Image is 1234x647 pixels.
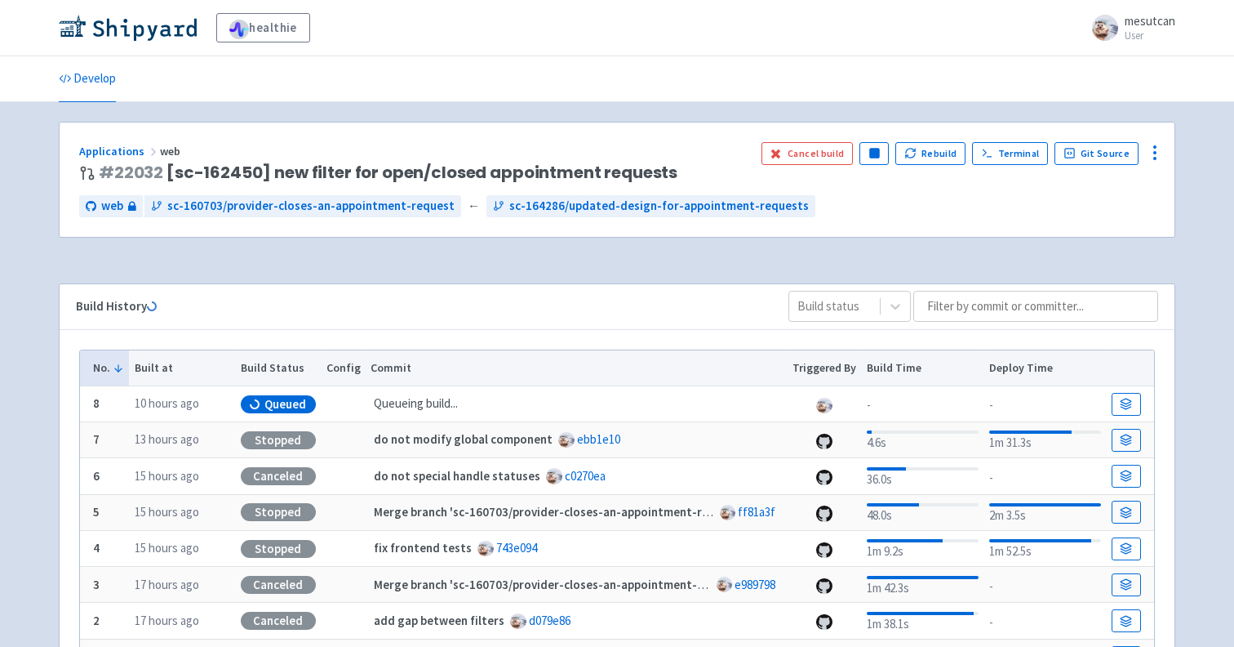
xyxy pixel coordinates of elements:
a: healthie [216,13,310,42]
strong: add gap between filters [374,613,504,628]
input: Filter by commit or committer... [913,291,1158,322]
div: 4.6s [867,427,979,453]
a: c0270ea [565,468,606,484]
a: sc-164286/updated-design-for-appointment-requests [486,195,815,217]
button: Pause [859,142,889,165]
div: Stopped [241,503,316,521]
span: Queueing build... [374,395,458,413]
a: Applications [79,144,160,158]
button: No. [93,359,124,377]
div: 36.0s [867,464,979,489]
th: Config [321,350,366,386]
a: #22032 [99,161,163,184]
span: web [160,144,183,158]
b: 5 [93,504,100,520]
a: Build Details [1112,393,1141,416]
a: Build Details [1112,465,1141,488]
div: 1m 52.5s [989,536,1101,561]
div: - [989,574,1101,596]
a: ff81a3f [738,504,775,520]
a: mesutcan User [1082,15,1175,41]
time: 13 hours ago [135,431,199,447]
a: 743e094 [496,540,537,556]
a: e989798 [735,577,775,592]
strong: Merge branch 'sc-160703/provider-closes-an-appointment-request' into sc-164286/updated-design-for... [374,577,1071,592]
a: Develop [59,56,116,102]
th: Build Status [235,350,321,386]
th: Triggered By [788,350,862,386]
a: Terminal [972,142,1048,165]
time: 15 hours ago [135,504,199,520]
b: 8 [93,395,100,411]
strong: Merge branch 'sc-160703/provider-closes-an-appointment-request' into sc-164286/updated-design-for... [374,504,1071,520]
div: - [989,393,1101,415]
strong: fix frontend tests [374,540,472,556]
a: d079e86 [529,613,570,628]
span: Queued [264,396,306,413]
div: Stopped [241,540,316,558]
b: 6 [93,468,100,484]
div: 1m 42.3s [867,573,979,598]
b: 7 [93,431,100,447]
div: 48.0s [867,500,979,525]
div: 1m 31.3s [989,427,1101,453]
a: Build Details [1112,429,1141,452]
span: sc-160703/provider-closes-an-appointment-request [167,197,455,216]
time: 15 hours ago [135,540,199,556]
a: Build Details [1112,538,1141,560]
div: Canceled [241,612,316,630]
time: 10 hours ago [135,395,199,411]
a: Git Source [1054,142,1139,165]
div: Canceled [241,576,316,594]
a: Build Details [1112,501,1141,524]
div: 2m 3.5s [989,500,1101,525]
a: web [79,195,143,217]
strong: do not modify global component [374,431,553,447]
time: 17 hours ago [135,577,199,592]
div: 1m 38.1s [867,609,979,634]
th: Built at [129,350,235,386]
button: Cancel build [761,142,854,165]
a: Build Details [1112,609,1141,632]
th: Deploy Time [983,350,1106,386]
b: 4 [93,540,100,556]
span: ← [468,197,480,216]
img: Shipyard logo [59,15,197,41]
div: 1m 9.2s [867,536,979,561]
div: - [867,393,979,415]
a: sc-160703/provider-closes-an-appointment-request [144,195,461,217]
b: 3 [93,577,100,592]
div: Build History [76,297,762,316]
span: sc-164286/updated-design-for-appointment-requests [509,197,809,216]
span: mesutcan [1125,13,1175,29]
time: 15 hours ago [135,468,199,484]
span: [sc-162450] new filter for open/closed appointment requests [99,163,677,182]
div: - [989,466,1101,488]
th: Build Time [861,350,983,386]
span: web [101,197,123,216]
th: Commit [366,350,788,386]
a: ebb1e10 [577,431,620,447]
b: 2 [93,613,100,628]
strong: do not special handle statuses [374,468,540,484]
div: - [989,610,1101,632]
a: Build Details [1112,573,1141,596]
button: Rebuild [895,142,965,165]
div: Stopped [241,431,316,449]
div: Canceled [241,467,316,485]
time: 17 hours ago [135,613,199,628]
small: User [1125,30,1175,41]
